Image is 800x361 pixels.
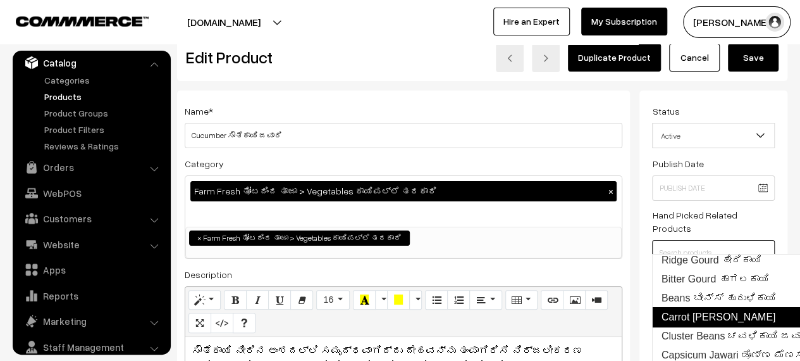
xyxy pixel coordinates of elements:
span: Active [652,123,775,148]
a: Cancel [669,44,720,72]
img: COMMMERCE [16,16,149,26]
span: 16 [323,294,333,305]
button: Remove Font Style (CTRL+\) [290,290,313,310]
a: Products [41,90,166,103]
a: Product Groups [41,106,166,120]
button: Font Size [316,290,350,310]
label: Description [185,268,232,281]
a: Duplicate Product [568,44,661,72]
button: Picture [563,290,586,310]
button: Recent Color [353,290,376,310]
a: Website [16,233,166,256]
button: [DOMAIN_NAME] [143,6,305,38]
button: Video [585,290,608,310]
button: Italic (CTRL+I) [246,290,269,310]
span: Active [653,125,774,147]
a: My Subscription [581,8,667,35]
button: Underline (CTRL+U) [268,290,291,310]
button: Background Color [387,290,410,310]
button: Link (CTRL+K) [541,290,563,310]
img: left-arrow.png [506,54,514,62]
label: Status [652,104,679,118]
button: More Color [375,290,388,310]
button: Help [233,313,255,333]
button: [PERSON_NAME] [683,6,791,38]
div: Farm Fresh ತೋಟದಿಂದ ತಾಜಾ > Vegetables ಕಾಯಿಪಲ್ಲೆ ತರಕಾರಿ [190,181,617,201]
a: Marketing [16,310,166,332]
span: × [197,232,202,244]
a: Reports [16,284,166,307]
a: Orders [16,156,166,179]
button: More Color [409,290,422,310]
label: Publish Date [652,157,703,170]
button: Paragraph [469,290,502,310]
input: Publish Date [652,175,775,201]
label: Category [185,157,224,170]
a: Hire an Expert [493,8,570,35]
label: Hand Picked Related Products [652,208,775,235]
button: Table [505,290,538,310]
a: Product Filters [41,123,166,136]
h2: Edit Product [186,47,422,67]
button: Style [188,290,221,310]
a: COMMMERCE [16,13,126,28]
input: Name [185,123,622,148]
button: Bold (CTRL+B) [224,290,247,310]
img: user [765,13,784,32]
a: Catalog [16,51,166,74]
button: × [605,186,616,197]
img: right-arrow.png [542,54,550,62]
button: Ordered list (CTRL+SHIFT+NUM8) [447,290,470,310]
button: Code View [211,313,233,333]
a: Customers [16,207,166,230]
a: Apps [16,258,166,281]
button: Unordered list (CTRL+SHIFT+NUM7) [425,290,448,310]
a: Staff Management [16,336,166,358]
a: Categories [41,73,166,87]
a: WebPOS [16,182,166,205]
label: Name [185,104,213,118]
button: Full Screen [188,313,211,333]
input: Search products [652,240,775,265]
button: Save [728,44,778,72]
a: Reviews & Ratings [41,139,166,153]
li: Farm Fresh ತೋಟದಿಂದ ತಾಜಾ > Vegetables ಕಾಯಿಪಲ್ಲೆ ತರಕಾರಿ [189,231,410,246]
